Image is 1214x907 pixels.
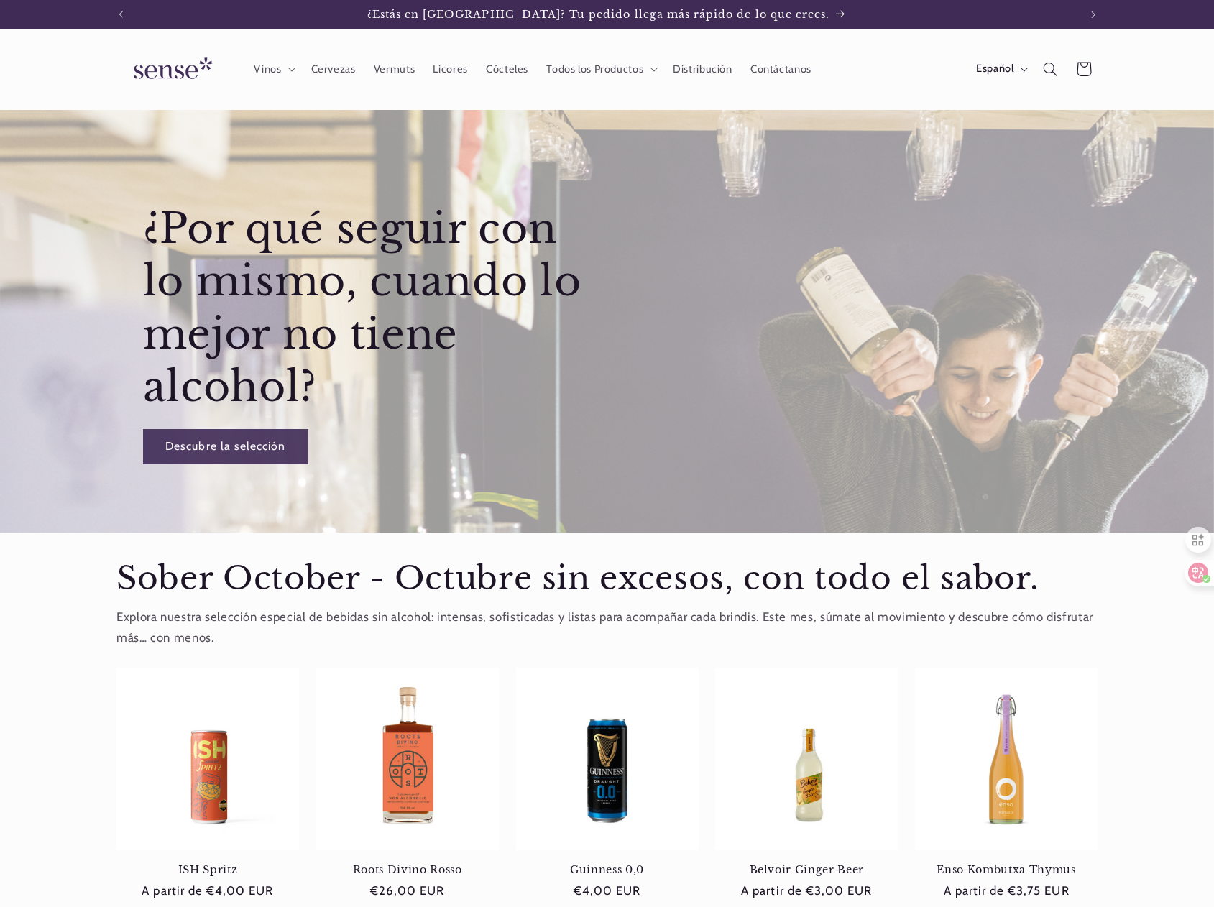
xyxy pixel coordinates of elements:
[741,53,820,85] a: Contáctanos
[116,863,299,876] a: ISH Spritz
[967,55,1034,83] button: Español
[367,8,830,21] span: ¿Estás en [GEOGRAPHIC_DATA]? Tu pedido llega más rápido de lo que crees.
[424,53,477,85] a: Licores
[976,61,1013,77] span: Español
[433,63,467,76] span: Licores
[143,429,308,464] a: Descubre la selección
[664,53,742,85] a: Distribución
[311,63,356,76] span: Cervezas
[116,558,1098,599] h2: Sober October - Octubre sin excesos, con todo el sabor.
[374,63,415,76] span: Vermuts
[538,53,664,85] summary: Todos los Productos
[364,53,424,85] a: Vermuts
[116,607,1098,649] p: Explora nuestra selección especial de bebidas sin alcohol: intensas, sofisticadas y listas para a...
[750,63,811,76] span: Contáctanos
[254,63,281,76] span: Vinos
[116,49,224,90] img: Sense
[715,863,898,876] a: Belvoir Ginger Beer
[673,63,732,76] span: Distribución
[245,53,302,85] summary: Vinos
[111,43,230,96] a: Sense
[302,53,364,85] a: Cervezas
[316,863,499,876] a: Roots Divino Rosso
[546,63,643,76] span: Todos los Productos
[516,863,699,876] a: Guinness 0,0
[486,63,528,76] span: Cócteles
[143,203,604,414] h2: ¿Por qué seguir con lo mismo, cuando lo mejor no tiene alcohol?
[1034,52,1067,86] summary: Búsqueda
[915,863,1098,876] a: Enso Kombutxa Thymus
[477,53,537,85] a: Cócteles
